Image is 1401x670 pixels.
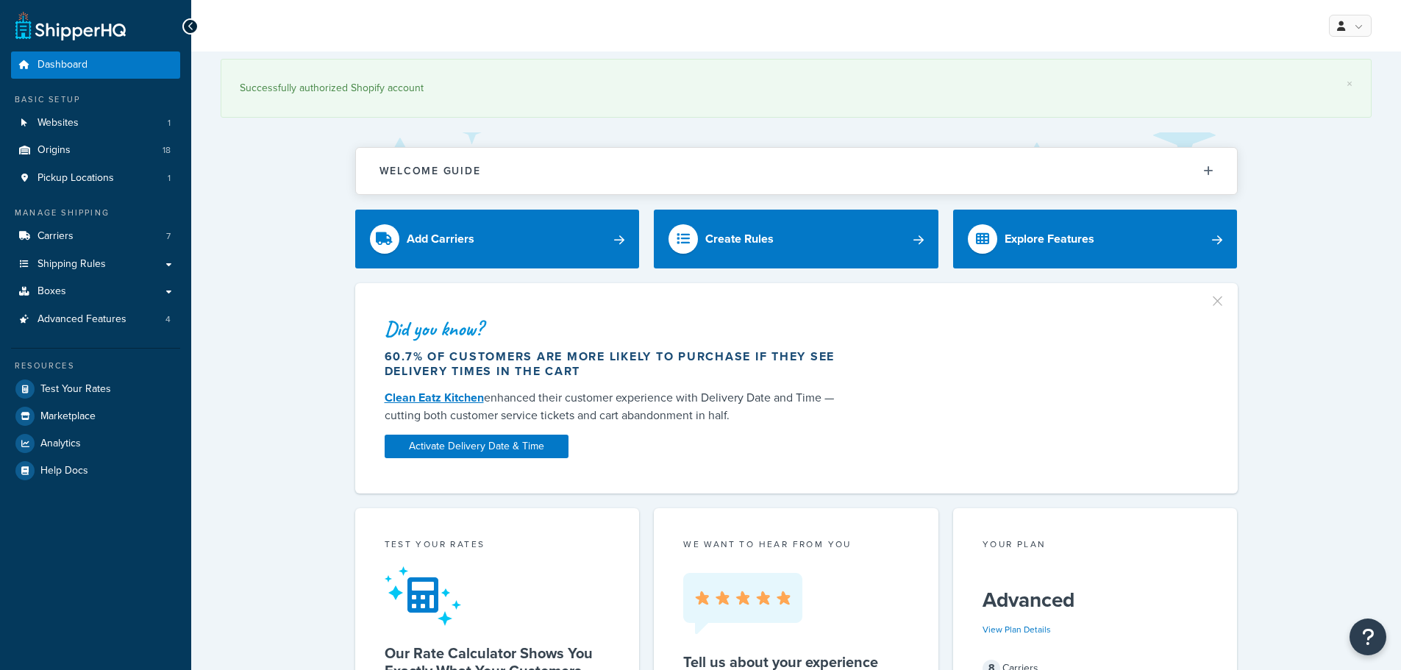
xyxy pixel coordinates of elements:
[38,313,126,326] span: Advanced Features
[983,538,1208,555] div: Your Plan
[654,210,938,268] a: Create Rules
[38,230,74,243] span: Carriers
[11,51,180,79] a: Dashboard
[11,165,180,192] a: Pickup Locations1
[1350,619,1386,655] button: Open Resource Center
[163,144,171,157] span: 18
[11,403,180,430] a: Marketplace
[11,110,180,137] li: Websites
[385,389,484,406] a: Clean Eatz Kitchen
[38,59,88,71] span: Dashboard
[379,165,481,177] h2: Welcome Guide
[11,137,180,164] li: Origins
[1347,78,1352,90] a: ×
[166,230,171,243] span: 7
[11,165,180,192] li: Pickup Locations
[38,117,79,129] span: Websites
[11,223,180,250] a: Carriers7
[168,172,171,185] span: 1
[11,93,180,106] div: Basic Setup
[983,623,1051,636] a: View Plan Details
[11,457,180,484] a: Help Docs
[38,285,66,298] span: Boxes
[355,210,640,268] a: Add Carriers
[11,278,180,305] a: Boxes
[11,360,180,372] div: Resources
[953,210,1238,268] a: Explore Features
[11,251,180,278] a: Shipping Rules
[385,318,849,339] div: Did you know?
[38,144,71,157] span: Origins
[40,410,96,423] span: Marketplace
[407,229,474,249] div: Add Carriers
[356,148,1237,194] button: Welcome Guide
[38,172,114,185] span: Pickup Locations
[40,438,81,450] span: Analytics
[165,313,171,326] span: 4
[40,465,88,477] span: Help Docs
[983,588,1208,612] h5: Advanced
[385,389,849,424] div: enhanced their customer experience with Delivery Date and Time — cutting both customer service ti...
[11,137,180,164] a: Origins18
[11,430,180,457] a: Analytics
[11,110,180,137] a: Websites1
[683,538,909,551] p: we want to hear from you
[11,207,180,219] div: Manage Shipping
[385,435,568,458] a: Activate Delivery Date & Time
[385,349,849,379] div: 60.7% of customers are more likely to purchase if they see delivery times in the cart
[168,117,171,129] span: 1
[11,376,180,402] a: Test Your Rates
[40,383,111,396] span: Test Your Rates
[385,538,610,555] div: Test your rates
[240,78,1352,99] div: Successfully authorized Shopify account
[38,258,106,271] span: Shipping Rules
[11,306,180,333] li: Advanced Features
[11,223,180,250] li: Carriers
[705,229,774,249] div: Create Rules
[11,306,180,333] a: Advanced Features4
[1005,229,1094,249] div: Explore Features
